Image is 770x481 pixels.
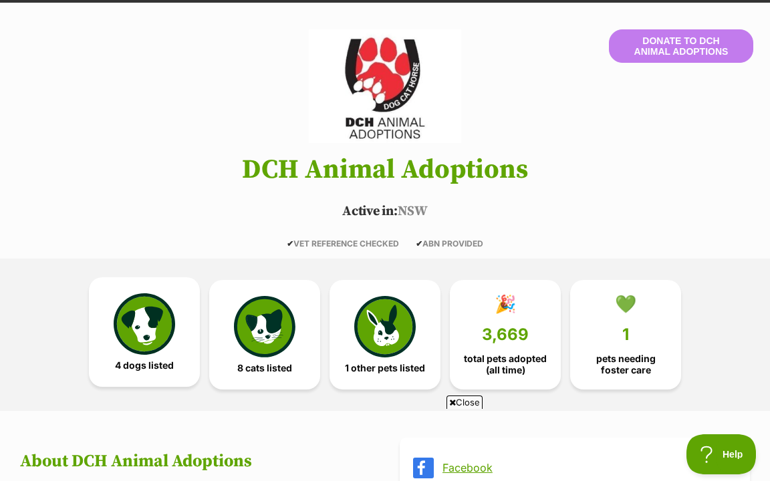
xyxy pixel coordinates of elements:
a: 8 cats listed [209,280,320,389]
a: 1 other pets listed [330,280,440,389]
a: 💚 1 pets needing foster care [570,280,681,389]
span: VET REFERENCE CHECKED [287,238,399,249]
span: Active in: [342,203,397,220]
span: 1 other pets listed [345,363,425,373]
img: bunny-icon-b786713a4a21a2fe6d13e954f4cb29d131f1b31f8a74b52ca2c6d2999bc34bbe.svg [354,296,416,357]
div: 💚 [615,294,636,314]
span: 3,669 [482,325,529,344]
div: 🎉 [495,294,516,314]
img: petrescue-icon-eee76f85a60ef55c4a1927667547b313a7c0e82042636edf73dce9c88f694885.svg [114,293,175,355]
iframe: Help Scout Beacon - Open [686,434,757,474]
span: Close [446,395,483,409]
iframe: Advertisement [142,414,628,474]
span: total pets adopted (all time) [461,353,549,375]
span: 4 dogs listed [115,360,174,371]
button: Donate to DCH Animal Adoptions [609,29,753,63]
a: 4 dogs listed [89,277,200,387]
h2: About DCH Animal Adoptions [20,452,370,472]
icon: ✔ [287,238,293,249]
a: 🎉 3,669 total pets adopted (all time) [450,280,561,389]
span: pets needing foster care [582,353,670,375]
img: DCH Animal Adoptions [309,29,461,143]
span: ABN PROVIDED [416,238,483,249]
span: 1 [622,325,629,344]
span: 8 cats listed [237,363,292,373]
icon: ✔ [416,238,422,249]
img: cat-icon-068c71abf8fe30c970a85cd354bc8e23425d12f6e8612795f06af48be43a487a.svg [234,296,295,357]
